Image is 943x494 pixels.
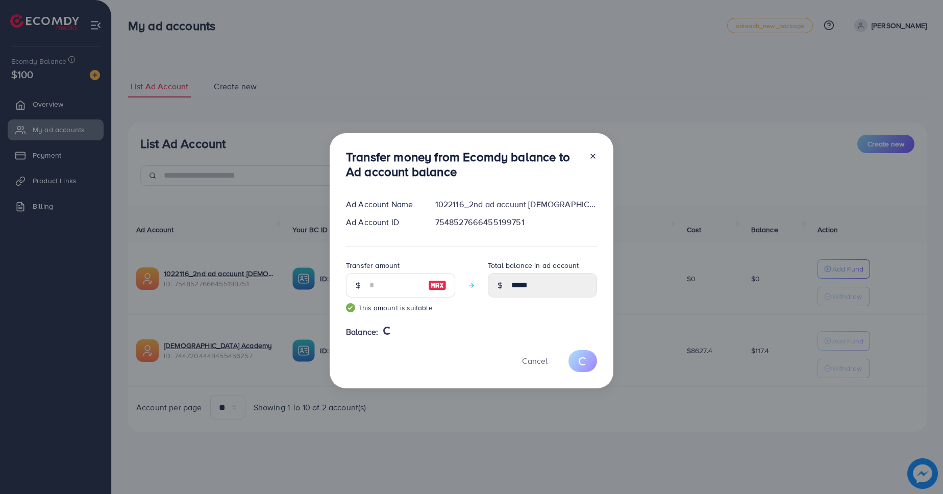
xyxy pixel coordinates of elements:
[427,199,605,210] div: 1022116_2nd ad accuunt [DEMOGRAPHIC_DATA]
[346,260,400,270] label: Transfer amount
[522,355,548,366] span: Cancel
[488,260,579,270] label: Total balance in ad account
[338,216,427,228] div: Ad Account ID
[338,199,427,210] div: Ad Account Name
[346,303,355,312] img: guide
[346,303,455,313] small: This amount is suitable
[509,350,560,372] button: Cancel
[346,326,378,338] span: Balance:
[428,279,446,291] img: image
[346,150,581,179] h3: Transfer money from Ecomdy balance to Ad account balance
[427,216,605,228] div: 7548527666455199751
